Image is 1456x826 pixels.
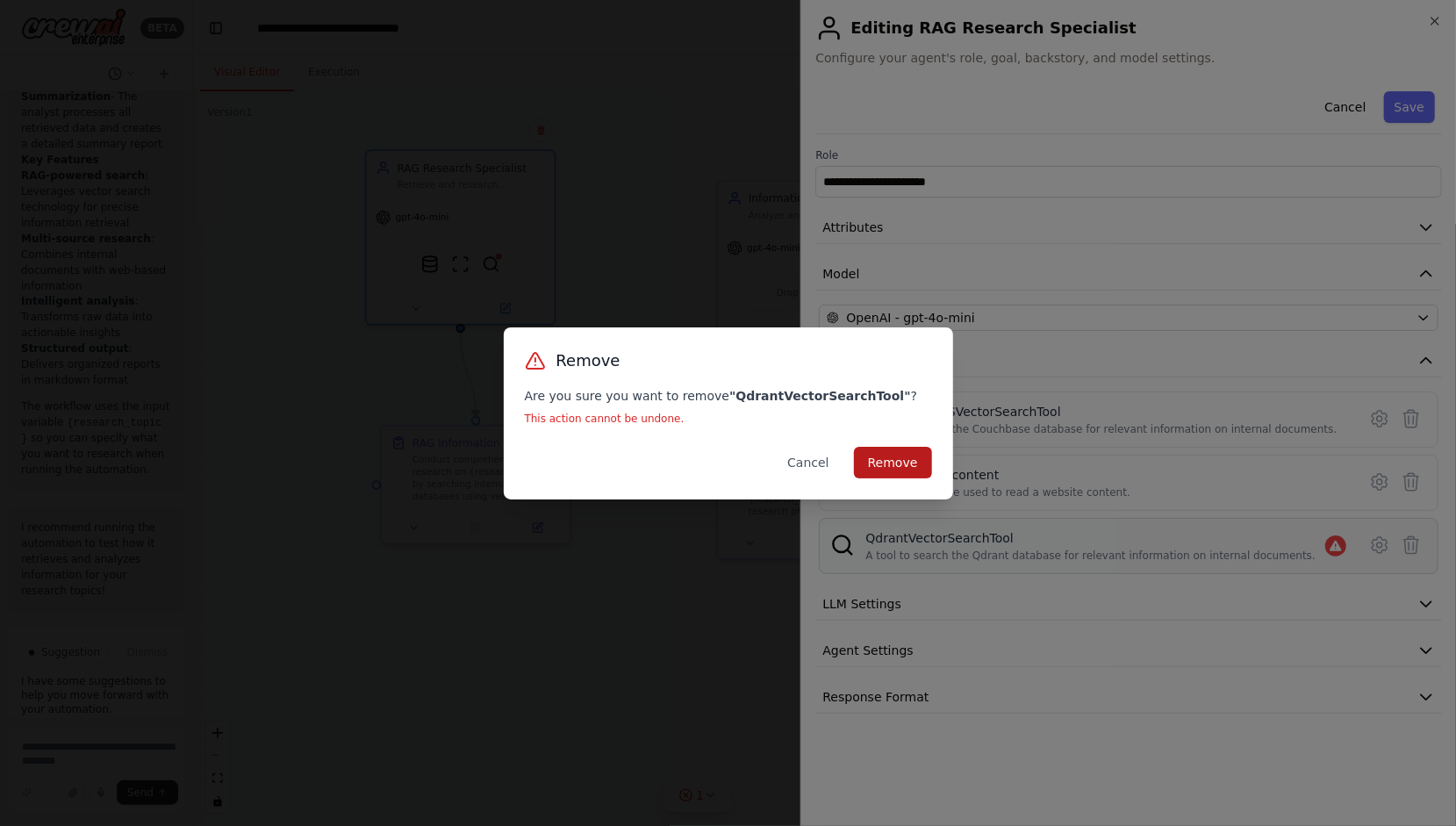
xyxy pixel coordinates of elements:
p: Are you sure you want to remove ? [525,387,932,405]
h3: Remove [556,348,620,373]
button: Cancel [773,447,843,478]
button: Remove [854,447,932,478]
p: This action cannot be undone. [525,412,932,426]
strong: " QdrantVectorSearchTool " [729,389,911,403]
